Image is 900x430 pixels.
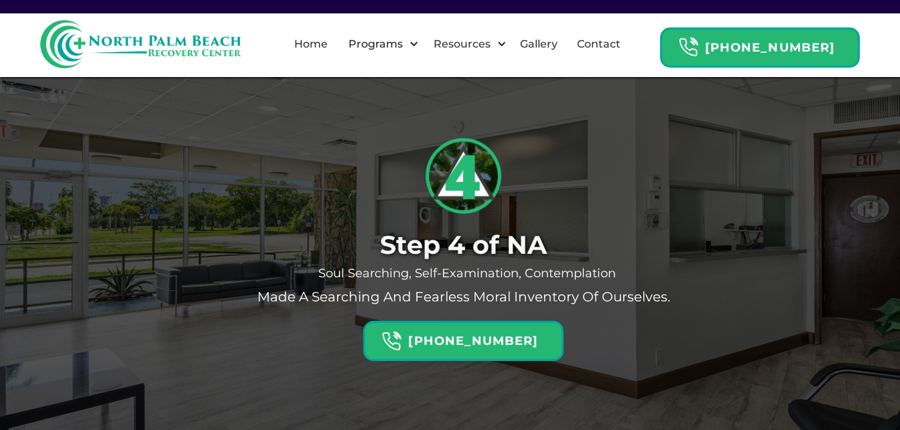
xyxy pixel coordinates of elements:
a: Contact [569,23,629,66]
div: Resources [430,36,494,52]
div: Soul Searching, Self-Examination, Contemplation [186,267,742,280]
a: Home [286,23,336,66]
a: Header Calendar Icons[PHONE_NUMBER] [363,314,563,361]
h1: Step 4 of NA [186,230,742,260]
a: Gallery [512,23,566,66]
div: Programs [345,36,406,52]
p: Made a searching and fearless moral inventory of ourselves. [186,287,742,307]
div: Programs [337,23,422,66]
a: Header Calendar Icons[PHONE_NUMBER] [660,21,860,68]
strong: [PHONE_NUMBER] [408,334,538,348]
img: Header Calendar Icons [381,331,401,352]
img: Header Calendar Icons [678,37,698,58]
strong: [PHONE_NUMBER] [705,40,835,55]
div: Resources [422,23,510,66]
